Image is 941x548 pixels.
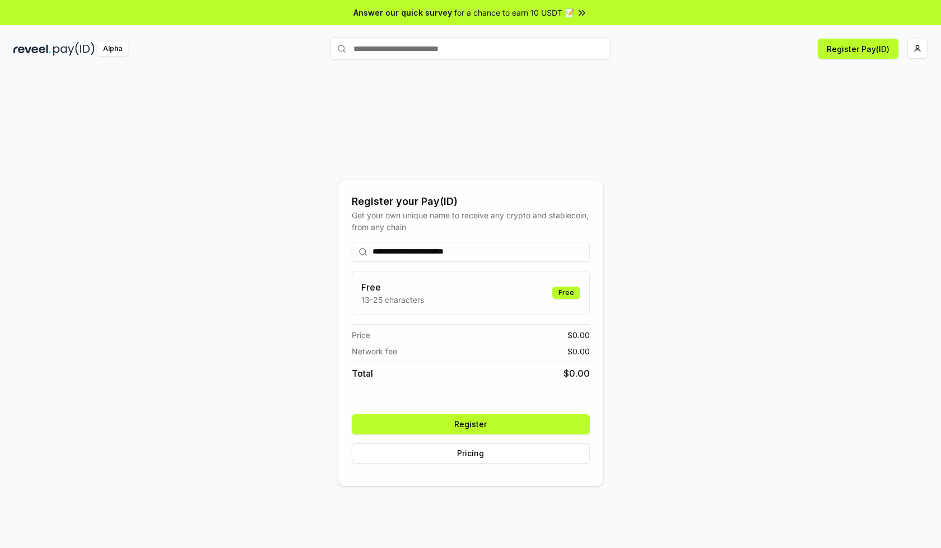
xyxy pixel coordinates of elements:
span: $ 0.00 [567,329,590,341]
span: for a chance to earn 10 USDT 📝 [454,7,574,18]
span: Network fee [352,345,397,357]
span: $ 0.00 [563,367,590,380]
button: Pricing [352,443,590,463]
h3: Free [361,280,424,294]
button: Register Pay(ID) [818,39,898,59]
span: Answer our quick survey [353,7,452,18]
span: $ 0.00 [567,345,590,357]
div: Register your Pay(ID) [352,194,590,209]
span: Total [352,367,373,380]
p: 13-25 characters [361,294,424,306]
div: Free [552,287,580,299]
button: Register [352,414,590,434]
span: Price [352,329,370,341]
img: reveel_dark [13,42,51,56]
div: Alpha [97,42,128,56]
img: pay_id [53,42,95,56]
div: Get your own unique name to receive any crypto and stablecoin, from any chain [352,209,590,233]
